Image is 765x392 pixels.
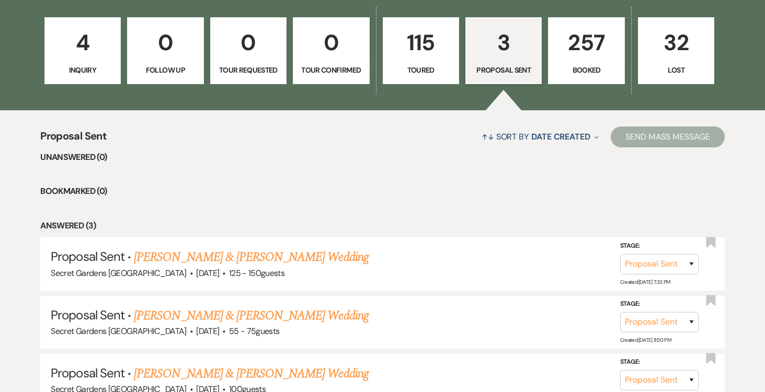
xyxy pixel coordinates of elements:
span: Secret Gardens [GEOGRAPHIC_DATA] [51,326,187,337]
label: Stage: [620,298,699,310]
p: Tour Requested [217,64,280,76]
p: 0 [134,25,197,60]
p: 4 [51,25,114,60]
a: 257Booked [548,17,624,84]
span: [DATE] [196,268,219,279]
a: 0Tour Requested [210,17,287,84]
span: Date Created [531,131,590,142]
li: Answered (3) [40,219,724,233]
li: Unanswered (0) [40,151,724,164]
p: 257 [555,25,618,60]
p: Proposal Sent [472,64,535,76]
button: Send Mass Message [611,126,725,147]
p: 0 [300,25,362,60]
span: ↑↓ [482,131,494,142]
p: Follow Up [134,64,197,76]
span: [DATE] [196,326,219,337]
label: Stage: [620,240,699,252]
a: [PERSON_NAME] & [PERSON_NAME] Wedding [134,364,368,383]
a: [PERSON_NAME] & [PERSON_NAME] Wedding [134,306,368,325]
li: Bookmarked (0) [40,185,724,198]
p: 115 [390,25,452,60]
p: Lost [645,64,707,76]
button: Sort By Date Created [477,123,603,151]
span: Created: [DATE] 7:33 PM [620,279,670,285]
span: 55 - 75 guests [229,326,280,337]
a: 4Inquiry [44,17,121,84]
p: 32 [645,25,707,60]
a: [PERSON_NAME] & [PERSON_NAME] Wedding [134,248,368,267]
p: Inquiry [51,64,114,76]
p: 0 [217,25,280,60]
a: 0Tour Confirmed [293,17,369,84]
span: Secret Gardens [GEOGRAPHIC_DATA] [51,268,187,279]
p: Toured [390,64,452,76]
span: 125 - 150 guests [229,268,284,279]
span: Proposal Sent [51,248,124,264]
a: 3Proposal Sent [465,17,542,84]
span: Created: [DATE] 11:50 PM [620,337,671,343]
span: Proposal Sent [40,128,107,151]
a: 32Lost [638,17,714,84]
span: Proposal Sent [51,365,124,381]
p: Tour Confirmed [300,64,362,76]
p: 3 [472,25,535,60]
label: Stage: [620,356,699,368]
span: Proposal Sent [51,307,124,323]
p: Booked [555,64,618,76]
a: 0Follow Up [127,17,203,84]
a: 115Toured [383,17,459,84]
